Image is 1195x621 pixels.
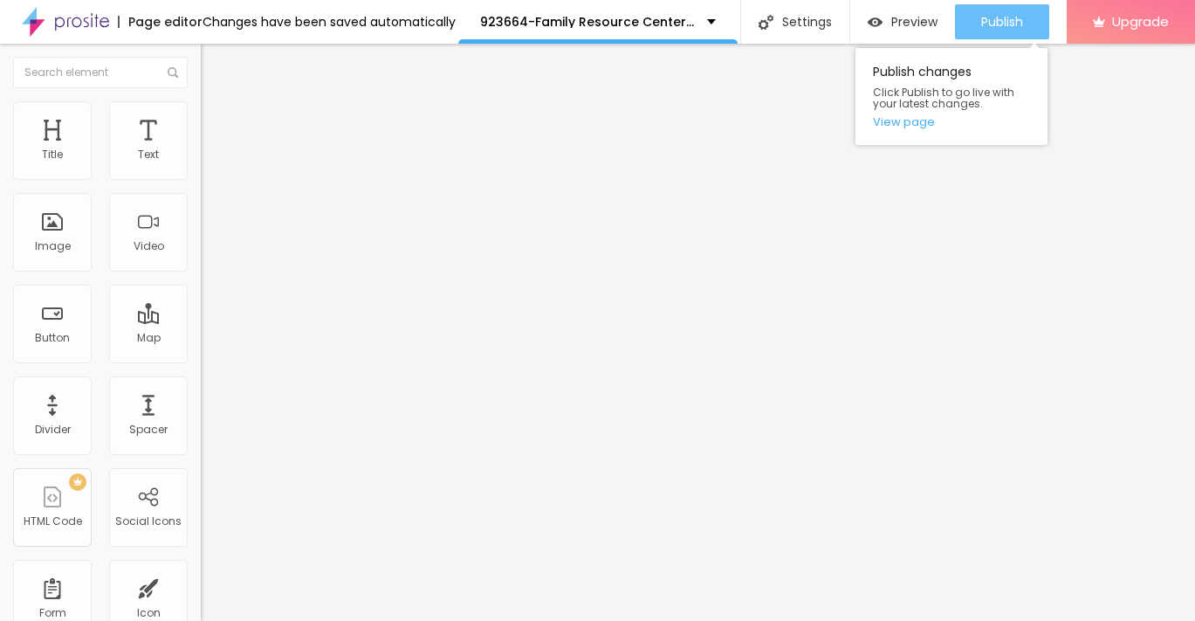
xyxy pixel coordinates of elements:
[480,16,694,28] p: 923664-Family Resource Center [GEOGRAPHIC_DATA]
[42,148,63,161] div: Title
[981,15,1023,29] span: Publish
[35,332,70,344] div: Button
[891,15,937,29] span: Preview
[24,515,82,528] div: HTML Code
[850,4,955,39] button: Preview
[868,15,883,30] img: view-1.svg
[203,16,456,28] div: Changes have been saved automatically
[168,67,178,78] img: Icone
[118,16,203,28] div: Page editor
[39,607,66,619] div: Form
[873,116,1030,128] a: View page
[138,148,159,161] div: Text
[201,44,1195,621] iframe: Editor
[873,86,1030,109] span: Click Publish to go live with your latest changes.
[134,240,164,252] div: Video
[115,515,182,528] div: Social Icons
[35,240,71,252] div: Image
[1112,14,1169,29] span: Upgrade
[759,15,773,30] img: Icone
[955,4,1049,39] button: Publish
[137,332,161,344] div: Map
[35,424,71,436] div: Divider
[13,57,188,88] input: Search element
[137,607,161,619] div: Icon
[129,424,168,436] div: Spacer
[855,48,1047,145] div: Publish changes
